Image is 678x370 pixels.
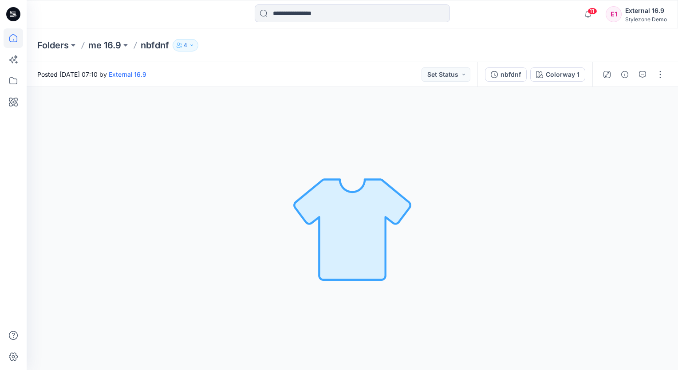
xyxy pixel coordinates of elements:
[546,70,579,79] div: Colorway 1
[37,70,146,79] span: Posted [DATE] 07:10 by
[184,40,187,50] p: 4
[501,70,521,79] div: nbfdnf
[109,71,146,78] a: External 16.9
[587,8,597,15] span: 11
[606,6,622,22] div: E1
[485,67,527,82] button: nbfdnf
[173,39,198,51] button: 4
[618,67,632,82] button: Details
[625,5,667,16] div: External 16.9
[530,67,585,82] button: Colorway 1
[88,39,121,51] a: me 16.9
[290,166,414,291] img: No Outline
[625,16,667,23] div: Stylezone Demo
[37,39,69,51] a: Folders
[141,39,169,51] p: nbfdnf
